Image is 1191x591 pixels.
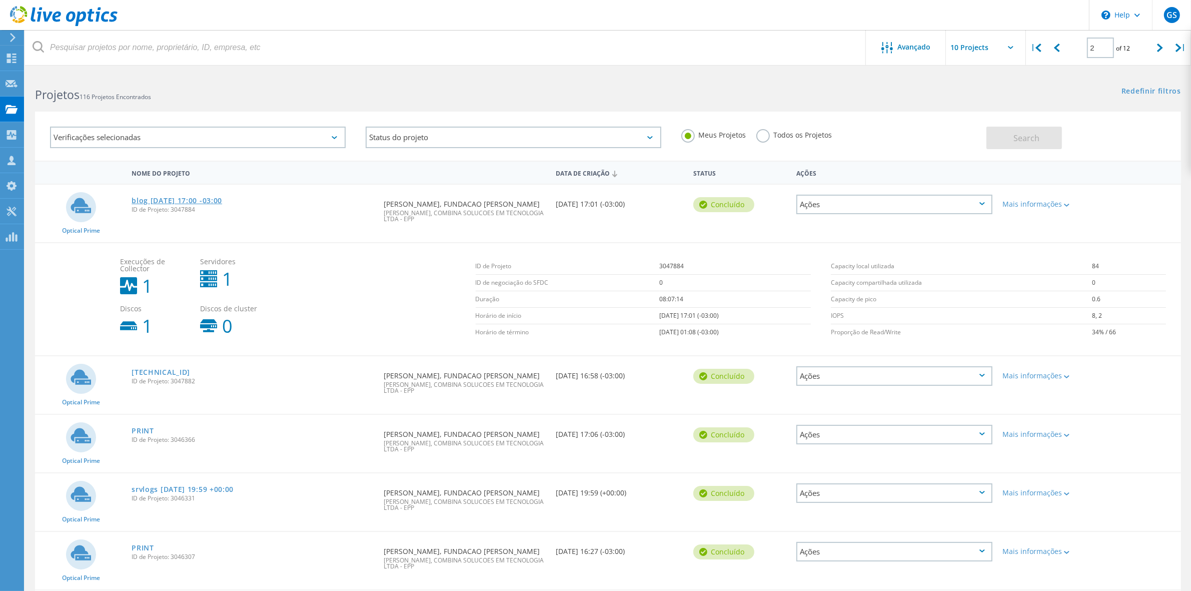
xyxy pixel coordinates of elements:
[142,277,153,295] b: 1
[1092,275,1166,291] td: 0
[476,291,660,308] td: Duração
[1002,201,1084,208] div: Mais informações
[660,258,811,275] td: 3047884
[10,21,118,28] a: Live Optics Dashboard
[366,127,661,148] div: Status do projeto
[756,129,832,139] label: Todos os Projetos
[831,291,1092,308] td: Capacity de pico
[379,532,551,579] div: [PERSON_NAME], FUNDACAO [PERSON_NAME]
[384,557,546,569] span: [PERSON_NAME], COMBINA SOLUCOES EM TECNOLOGIA LTDA - EPP
[379,473,551,521] div: [PERSON_NAME], FUNDACAO [PERSON_NAME]
[693,369,754,384] div: Concluído
[222,317,233,335] b: 0
[127,163,379,182] div: Nome do Projeto
[50,127,346,148] div: Verificações selecionadas
[62,399,100,405] span: Optical Prime
[132,495,374,501] span: ID de Projeto: 3046331
[384,499,546,511] span: [PERSON_NAME], COMBINA SOLUCOES EM TECNOLOGIA LTDA - EPP
[986,127,1062,149] button: Search
[132,369,190,376] a: [TECHNICAL_ID]
[222,270,233,288] b: 1
[120,258,190,272] span: Execuções de Collector
[693,427,754,442] div: Concluído
[384,210,546,222] span: [PERSON_NAME], COMBINA SOLUCOES EM TECNOLOGIA LTDA - EPP
[831,324,1092,341] td: Proporção de Read/Write
[1121,88,1181,96] a: Redefinir filtros
[132,437,374,443] span: ID de Projeto: 3046366
[476,308,660,324] td: Horário de início
[796,483,992,503] div: Ações
[132,486,234,493] a: srvlogs [DATE] 19:59 +00:00
[551,532,688,565] div: [DATE] 16:27 (-03:00)
[1092,258,1166,275] td: 84
[1116,44,1130,53] span: of 12
[796,425,992,444] div: Ações
[660,291,811,308] td: 08:07:14
[142,317,153,335] b: 1
[25,30,866,65] input: Pesquisar projetos por nome, proprietário, ID, empresa, etc
[1002,489,1084,496] div: Mais informações
[681,129,746,139] label: Meus Projetos
[551,163,688,182] div: Data de Criação
[1101,11,1110,20] svg: \n
[831,275,1092,291] td: Capacity compartilhada utilizada
[1166,11,1177,19] span: GS
[132,197,222,204] a: blog [DATE] 17:00 -03:00
[200,305,270,312] span: Discos de cluster
[35,87,80,103] b: Projetos
[384,382,546,394] span: [PERSON_NAME], COMBINA SOLUCOES EM TECNOLOGIA LTDA - EPP
[476,275,660,291] td: ID de negociação do SFDC
[132,554,374,560] span: ID de Projeto: 3046307
[693,544,754,559] div: Concluído
[379,356,551,404] div: [PERSON_NAME], FUNDACAO [PERSON_NAME]
[1026,30,1046,66] div: |
[1002,431,1084,438] div: Mais informações
[62,575,100,581] span: Optical Prime
[1092,308,1166,324] td: 8, 2
[831,258,1092,275] td: Capacity local utilizada
[660,275,811,291] td: 0
[132,207,374,213] span: ID de Projeto: 3047884
[476,324,660,341] td: Horário de término
[688,163,791,182] div: Status
[831,308,1092,324] td: IOPS
[796,542,992,561] div: Ações
[796,195,992,214] div: Ações
[62,458,100,464] span: Optical Prime
[791,163,997,182] div: Ações
[1013,133,1039,144] span: Search
[693,486,754,501] div: Concluído
[660,308,811,324] td: [DATE] 17:01 (-03:00)
[132,378,374,384] span: ID de Projeto: 3047882
[62,228,100,234] span: Optical Prime
[200,258,270,265] span: Servidores
[1092,324,1166,341] td: 34% / 66
[796,366,992,386] div: Ações
[551,356,688,389] div: [DATE] 16:58 (-03:00)
[898,44,931,51] span: Avançado
[551,185,688,218] div: [DATE] 17:01 (-03:00)
[132,544,154,551] a: PRINT
[1002,548,1084,555] div: Mais informações
[1170,30,1191,66] div: |
[132,427,154,434] a: PRINT
[476,258,660,275] td: ID de Projeto
[1002,372,1084,379] div: Mais informações
[384,440,546,452] span: [PERSON_NAME], COMBINA SOLUCOES EM TECNOLOGIA LTDA - EPP
[693,197,754,212] div: Concluído
[1092,291,1166,308] td: 0.6
[80,93,151,101] span: 116 Projetos Encontrados
[551,415,688,448] div: [DATE] 17:06 (-03:00)
[379,185,551,232] div: [PERSON_NAME], FUNDACAO [PERSON_NAME]
[379,415,551,462] div: [PERSON_NAME], FUNDACAO [PERSON_NAME]
[660,324,811,341] td: [DATE] 01:08 (-03:00)
[551,473,688,506] div: [DATE] 19:59 (+00:00)
[62,516,100,522] span: Optical Prime
[120,305,190,312] span: Discos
